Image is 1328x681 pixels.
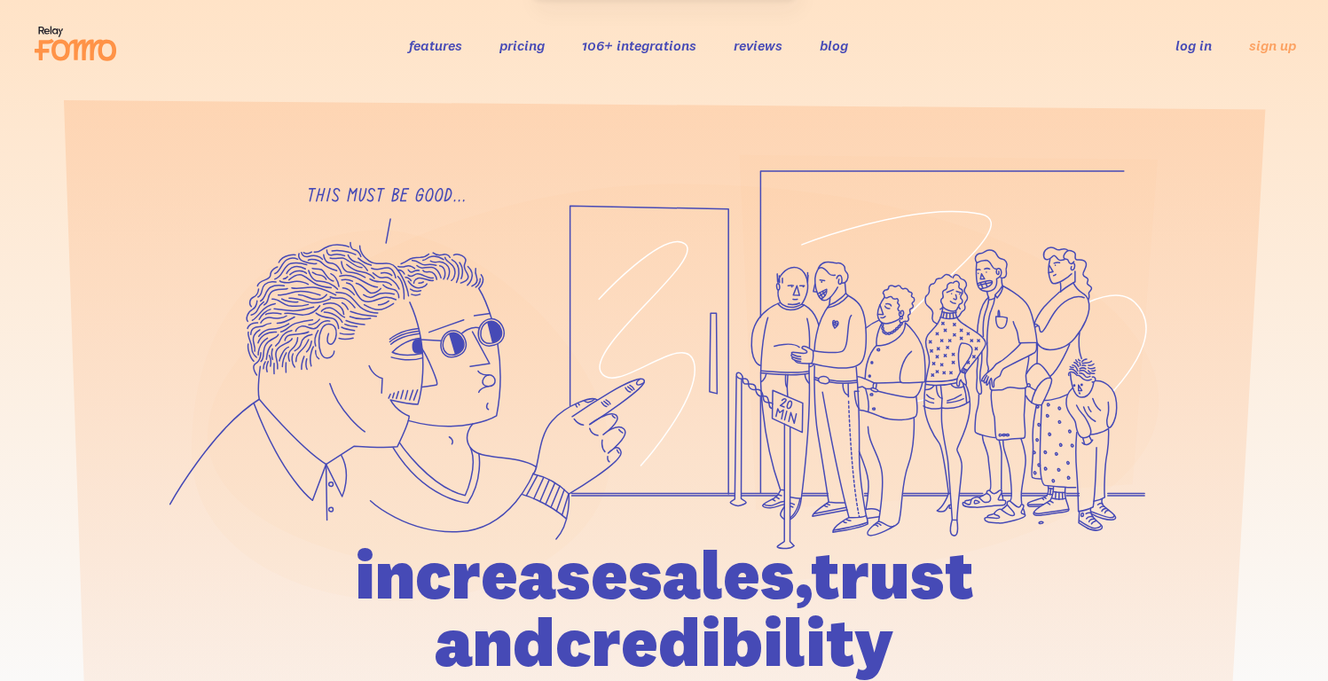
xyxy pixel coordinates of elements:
[254,541,1075,676] h1: increase sales, trust and credibility
[1249,36,1296,55] a: sign up
[499,36,545,54] a: pricing
[734,36,782,54] a: reviews
[1175,36,1212,54] a: log in
[820,36,848,54] a: blog
[409,36,462,54] a: features
[582,36,696,54] a: 106+ integrations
